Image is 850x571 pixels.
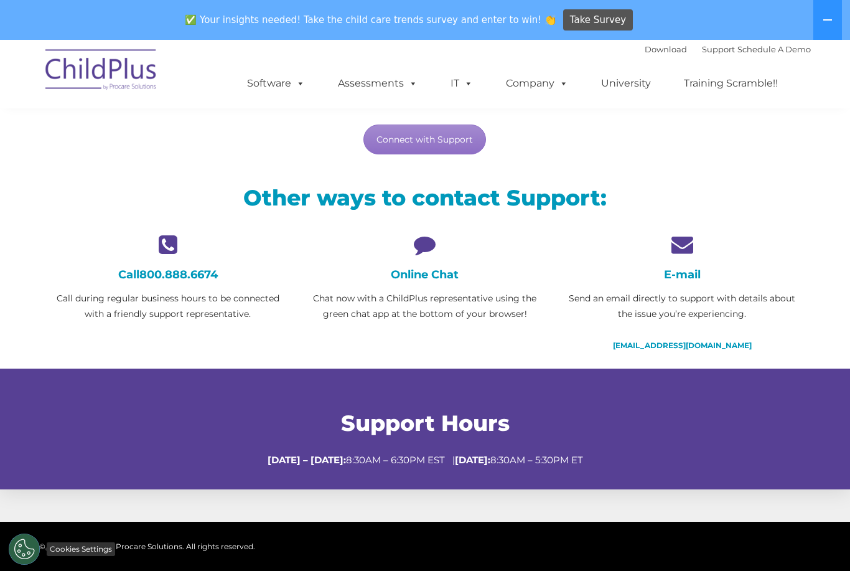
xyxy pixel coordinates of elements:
a: 800.888.6674 [139,268,218,281]
font: | [645,44,811,54]
strong: [DATE] – [DATE]: [268,454,346,466]
h4: Call [49,268,287,281]
a: Software [235,71,317,96]
span: 8:30AM – 6:30PM EST | 8:30AM – 5:30PM ET [268,454,583,466]
button: Cookies Settings [9,534,40,565]
h2: Other ways to contact Support: [49,184,801,212]
a: University [589,71,663,96]
h4: Online Chat [306,268,544,281]
a: Training Scramble!! [671,71,790,96]
span: ✅ Your insights needed! Take the child care trends survey and enter to win! 👏 [180,8,561,32]
a: Download [645,44,687,54]
a: Support [702,44,735,54]
a: Take Survey [563,9,633,31]
strong: [DATE]: [455,454,490,466]
a: IT [438,71,485,96]
span: Support Hours [341,410,510,437]
a: Connect with Support [363,125,486,154]
a: Company [493,71,581,96]
h4: E-mail [563,268,801,281]
a: Schedule A Demo [737,44,811,54]
a: [EMAIL_ADDRESS][DOMAIN_NAME] [613,341,752,350]
p: Call during regular business hours to be connected with a friendly support representative. [49,291,287,322]
a: Assessments [325,71,430,96]
span: Take Survey [570,9,626,31]
span: © 2025 ChildPlus by Procare Solutions. All rights reserved. [39,542,255,551]
p: Chat now with a ChildPlus representative using the green chat app at the bottom of your browser! [306,291,544,322]
p: Send an email directly to support with details about the issue you’re experiencing. [563,291,801,322]
img: ChildPlus by Procare Solutions [39,40,164,103]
